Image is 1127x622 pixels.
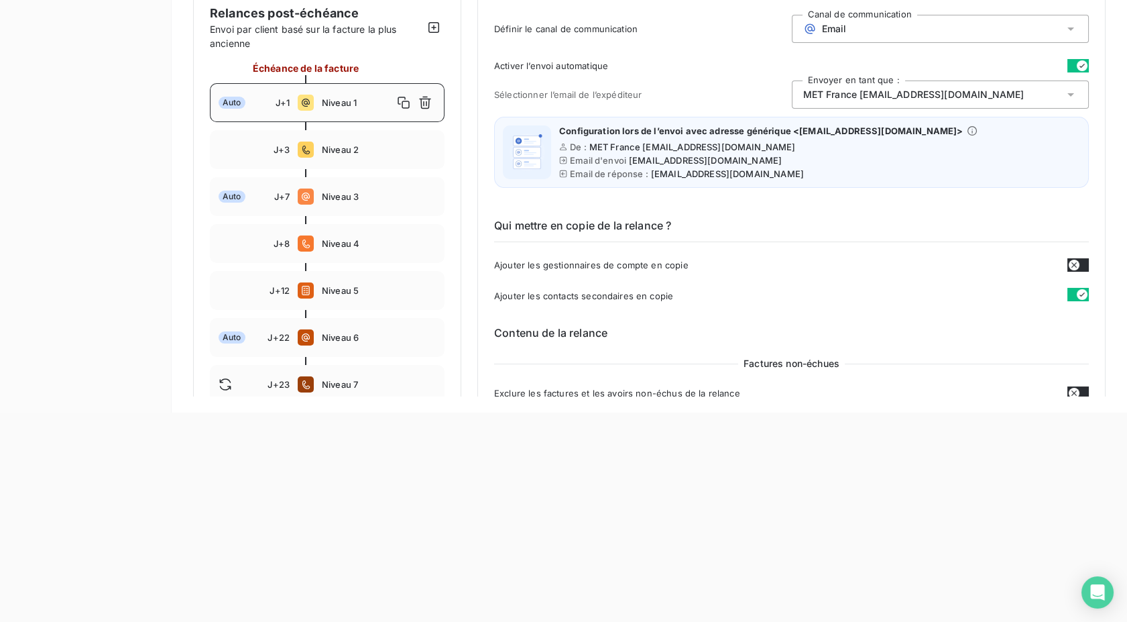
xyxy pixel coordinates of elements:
span: [EMAIL_ADDRESS][DOMAIN_NAME] [651,168,804,179]
span: De : [570,142,587,152]
span: J+3 [274,144,290,155]
span: Email de réponse : [570,168,648,179]
span: Niveau 6 [322,332,436,343]
span: J+12 [270,285,290,296]
span: J+7 [274,191,290,202]
span: Niveau 3 [322,191,436,202]
span: Ajouter les contacts secondaires en copie [494,291,673,301]
span: MET France [EMAIL_ADDRESS][DOMAIN_NAME] [803,88,1024,101]
span: Auto [219,97,245,109]
span: Niveau 1 [322,97,393,108]
span: [EMAIL_ADDRESS][DOMAIN_NAME] [629,155,782,166]
span: Auto [219,191,245,203]
span: J+22 [268,332,290,343]
h6: Contenu de la relance [494,325,1089,341]
span: Auto [219,331,245,344]
span: J+8 [274,238,290,249]
span: Niveau 2 [322,144,436,155]
span: Niveau 7 [322,379,436,390]
span: Relances post-échéance [210,4,423,22]
span: Définir le canal de communication [494,23,792,34]
span: Activer l’envoi automatique [494,60,608,71]
h6: Qui mettre en copie de la relance ? [494,217,1089,242]
span: J+1 [276,97,290,108]
span: Échéance de la facture [253,61,359,75]
span: J+23 [268,379,290,390]
div: Open Intercom Messenger [1081,576,1114,609]
span: Email [822,23,847,34]
span: Envoi par client basé sur la facture la plus ancienne [210,22,423,50]
span: MET France [EMAIL_ADDRESS][DOMAIN_NAME] [589,142,796,152]
span: Configuration lors de l’envoi avec adresse générique <[EMAIL_ADDRESS][DOMAIN_NAME]> [559,125,963,136]
span: Factures non-échues [738,357,845,370]
span: Niveau 4 [322,238,436,249]
span: Exclure les factures et les avoirs non-échus de la relance [494,388,740,399]
span: Email d'envoi [570,155,626,166]
span: Ajouter les gestionnaires de compte en copie [494,260,689,270]
img: illustration helper email [506,131,548,174]
span: Niveau 5 [322,285,436,296]
span: Sélectionner l’email de l’expéditeur [494,89,792,100]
